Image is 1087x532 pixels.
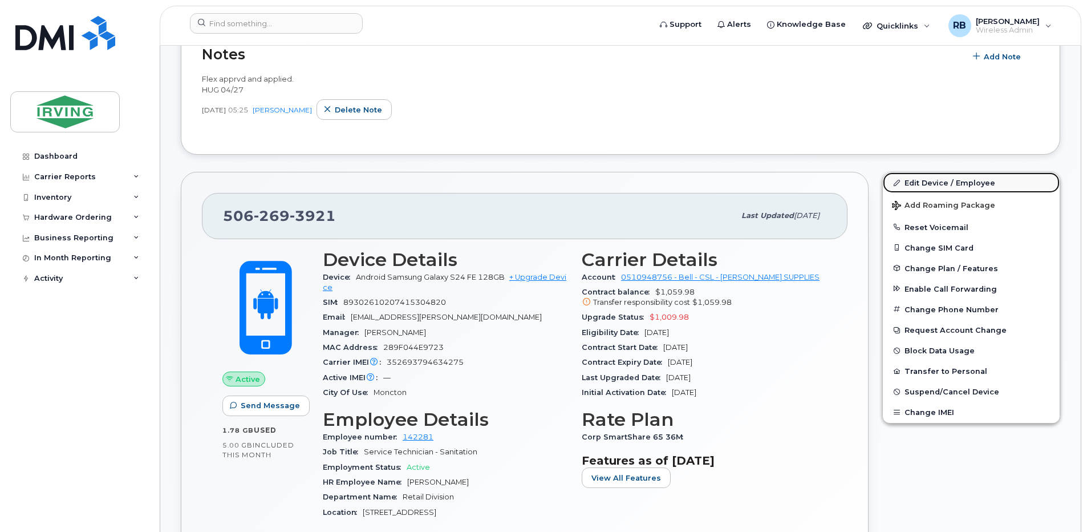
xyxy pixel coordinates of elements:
span: Email [323,313,351,321]
span: Retail Division [403,493,454,501]
a: 142281 [403,433,433,441]
span: — [383,373,391,382]
input: Find something... [190,13,363,34]
a: + Upgrade Device [323,273,566,292]
span: 289F044E9723 [383,343,444,352]
button: Change IMEI [883,402,1060,422]
span: Quicklinks [877,21,918,30]
span: [DATE] [663,343,688,352]
span: $1,009.98 [650,313,689,321]
span: Contract balance [582,288,655,296]
span: Alerts [727,19,751,30]
h3: Features as of [DATE] [582,454,827,467]
span: 05:25 [228,105,248,115]
button: Enable Call Forwarding [883,279,1060,299]
span: Account [582,273,621,281]
span: Change Plan / Features [905,264,998,272]
span: Location [323,508,363,517]
span: [DATE] [202,105,226,115]
span: Transfer responsibility cost [593,298,690,307]
button: Change SIM Card [883,237,1060,258]
span: Moncton [374,388,407,397]
span: used [254,426,277,434]
button: Transfer to Personal [883,361,1060,381]
span: [DATE] [794,211,820,220]
button: Change Phone Number [883,299,1060,320]
h3: Device Details [323,249,568,270]
div: Roberts, Brad [940,14,1060,37]
span: [DATE] [666,373,691,382]
span: Active [407,463,430,471]
span: $1,059.98 [582,288,827,308]
a: Support [652,13,709,36]
span: Suspend/Cancel Device [905,388,999,396]
span: RB [953,19,966,33]
span: MAC Address [323,343,383,352]
div: Quicklinks [855,14,938,37]
span: View All Features [591,473,661,483]
span: SIM [323,298,343,307]
a: 0510948756 - Bell - CSL - [PERSON_NAME] SUPPLIES [621,273,820,281]
h2: Notes [202,46,960,63]
span: Add Note [984,51,1021,62]
span: Device [323,273,356,281]
button: Request Account Change [883,320,1060,340]
a: Alerts [709,13,759,36]
span: Send Message [241,400,300,411]
span: Flex apprvd and applied. HUG 04/27 [202,74,294,94]
span: [STREET_ADDRESS] [363,508,436,517]
span: [DATE] [644,328,669,337]
button: Reset Voicemail [883,217,1060,237]
span: Last Upgraded Date [582,373,666,382]
span: Employment Status [323,463,407,471]
button: Suspend/Cancel Device [883,381,1060,402]
span: Delete note [335,104,382,115]
span: Enable Call Forwarding [905,284,997,293]
span: Active IMEI [323,373,383,382]
span: Wireless Admin [976,26,1040,35]
h3: Carrier Details [582,249,827,270]
button: View All Features [582,467,671,488]
span: Employee number [323,433,403,441]
h3: Rate Plan [582,409,827,430]
span: 506 [223,207,336,224]
span: 352693794634275 [387,358,464,366]
span: [DATE] [672,388,696,397]
span: Eligibility Date [582,328,644,337]
span: Carrier IMEI [323,358,387,366]
span: Contract Expiry Date [582,358,668,366]
span: Android Samsung Galaxy S24 FE 128GB [356,273,505,281]
span: City Of Use [323,388,374,397]
button: Add Roaming Package [883,193,1060,216]
span: 5.00 GB [222,441,253,449]
a: Edit Device / Employee [883,172,1060,193]
span: Department Name [323,493,403,501]
span: Knowledge Base [777,19,846,30]
button: Add Note [966,46,1031,67]
span: [PERSON_NAME] [407,478,469,486]
span: Corp SmartShare 65 36M [582,433,689,441]
span: Manager [323,328,364,337]
span: Contract Start Date [582,343,663,352]
span: Upgrade Status [582,313,650,321]
span: 89302610207415304820 [343,298,446,307]
span: 269 [254,207,290,224]
span: Last updated [741,211,794,220]
a: [PERSON_NAME] [253,106,312,114]
span: Initial Activation Date [582,388,672,397]
span: Active [236,374,260,385]
span: [PERSON_NAME] [976,17,1040,26]
button: Send Message [222,396,310,416]
a: Knowledge Base [759,13,854,36]
button: Delete note [317,99,392,120]
span: $1,059.98 [692,298,732,307]
span: included this month [222,441,294,460]
span: Job Title [323,448,364,456]
span: HR Employee Name [323,478,407,486]
span: Add Roaming Package [892,201,995,212]
span: Support [670,19,701,30]
span: [EMAIL_ADDRESS][PERSON_NAME][DOMAIN_NAME] [351,313,542,321]
h3: Employee Details [323,409,568,430]
span: Service Technician - Sanitation [364,448,477,456]
span: 1.78 GB [222,426,254,434]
